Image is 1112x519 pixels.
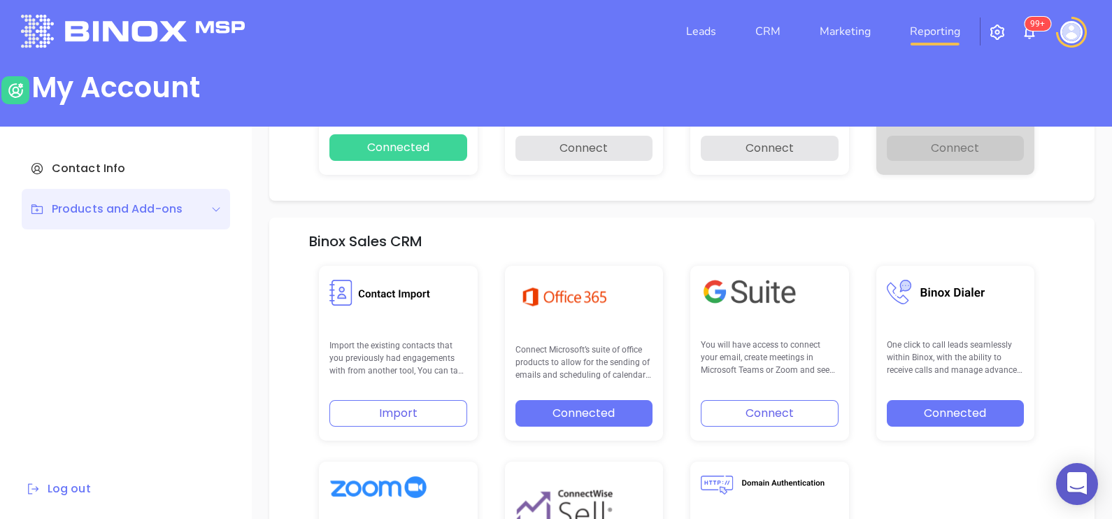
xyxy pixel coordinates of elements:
a: CRM [750,17,786,45]
div: Products and Add-ons [22,189,230,229]
button: Log out [22,480,95,498]
img: user [1060,21,1083,43]
img: user [1,76,29,104]
h5: Binox Sales CRM [309,233,422,250]
button: Connected [515,400,653,427]
div: Products and Add-ons [30,201,183,218]
a: Reporting [904,17,966,45]
button: Import [329,400,467,427]
sup: 100 [1025,17,1050,31]
button: Connected [329,134,467,161]
p: Import the existing contacts that you previously had engagements with from another tool, You can ... [329,339,467,378]
div: Contact Info [22,148,230,189]
p: One click to call leads seamlessly within Binox, with the ability to receive calls and manage adv... [887,339,1025,377]
a: Leads [680,17,722,45]
div: My Account [31,71,200,104]
button: Connect [701,400,839,427]
button: Connected [887,400,1025,427]
p: Connect Microsoft’s suite of office products to allow for the sending of emails and scheduling of... [515,343,653,382]
p: You will have access to connect your email, create meetings in Microsoft Teams or Zoom and see yo... [701,339,839,377]
img: iconNotification [1021,24,1038,41]
a: Marketing [814,17,876,45]
img: logo [21,15,245,48]
img: iconSetting [989,24,1006,41]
